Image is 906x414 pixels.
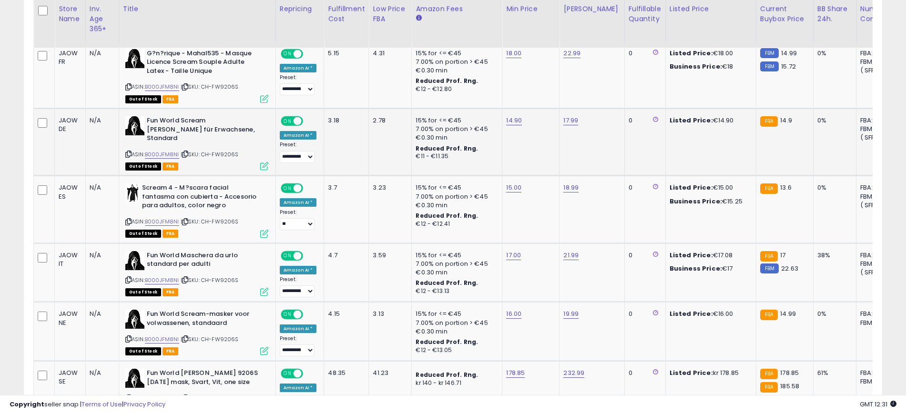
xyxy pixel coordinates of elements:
[860,116,892,125] div: FBA: 4
[280,276,317,298] div: Preset:
[416,212,478,220] b: Reduced Prof. Rng.
[59,4,81,24] div: Store Name
[302,50,317,58] span: OFF
[302,184,317,192] span: OFF
[563,368,584,378] a: 232.99
[280,324,317,333] div: Amazon AI *
[780,368,799,377] span: 178.85
[163,288,179,296] span: FBA
[282,117,294,125] span: ON
[147,310,263,330] b: Fun World Scream-masker voor volwassenen, standaard
[670,309,713,318] b: Listed Price:
[181,83,239,91] span: | SKU: CH-FW9206S
[147,251,263,271] b: Fun World Maschera da urlo standard per adulti
[328,49,361,58] div: 5.15
[629,369,658,377] div: 0
[780,116,792,125] span: 14.9
[760,61,779,71] small: FBM
[670,49,713,58] b: Listed Price:
[302,252,317,260] span: OFF
[373,49,404,58] div: 4.31
[780,183,792,192] span: 13.6
[670,264,749,273] div: €17
[860,133,892,142] div: ( SFP: 2 )
[629,4,662,24] div: Fulfillable Quantity
[416,144,478,152] b: Reduced Prof. Rng.
[416,85,495,93] div: €12 - €12.80
[125,251,268,295] div: ASIN:
[90,369,112,377] div: N/A
[506,4,555,14] div: Min Price
[670,264,722,273] b: Business Price:
[629,183,658,192] div: 0
[181,218,239,225] span: | SKU: CH-FW9206S
[90,4,115,34] div: Inv. Age 365+
[90,251,112,260] div: N/A
[860,377,892,386] div: FBM: 0
[670,49,749,58] div: €18.00
[145,151,179,159] a: B000JFM8NI
[760,369,778,379] small: FBA
[373,369,404,377] div: 41.23
[860,201,892,210] div: ( SFP: 1 )
[280,64,317,72] div: Amazon AI *
[780,382,799,391] span: 185.58
[125,310,268,354] div: ASIN:
[817,369,849,377] div: 61%
[163,162,179,171] span: FBA
[280,131,317,140] div: Amazon AI *
[670,369,749,377] div: kr 178.85
[416,327,495,336] div: €0.30 min
[302,370,317,378] span: OFF
[125,230,161,238] span: All listings that are currently out of stock and unavailable for purchase on Amazon
[860,58,892,66] div: FBM: 12
[781,264,798,273] span: 22.63
[760,382,778,393] small: FBA
[860,125,892,133] div: FBM: 8
[760,116,778,127] small: FBA
[280,384,317,392] div: Amazon AI *
[416,77,478,85] b: Reduced Prof. Rng.
[280,335,317,357] div: Preset:
[125,369,144,388] img: 41UXcT3J60L._SL40_.jpg
[59,183,78,201] div: JAOW ES
[860,4,895,24] div: Num of Comp.
[416,371,478,379] b: Reduced Prof. Rng.
[506,49,521,58] a: 18.00
[760,4,809,24] div: Current Buybox Price
[163,347,179,355] span: FBA
[563,116,578,125] a: 17.99
[670,251,749,260] div: €17.08
[817,116,849,125] div: 0%
[373,116,404,125] div: 2.78
[670,197,722,206] b: Business Price:
[181,151,239,158] span: | SKU: CH-FW9206S
[670,183,749,192] div: €15.00
[280,198,317,207] div: Amazon AI *
[145,218,179,226] a: B000JFM8NI
[416,183,495,192] div: 15% for <= €45
[416,319,495,327] div: 7.00% on portion > €45
[781,49,797,58] span: 14.99
[145,335,179,343] a: B000JFM8NI
[282,184,294,192] span: ON
[328,183,361,192] div: 3.7
[416,14,421,22] small: Amazon Fees.
[125,251,144,270] img: 41UXcT3J60L._SL40_.jpg
[90,183,112,192] div: N/A
[860,183,892,192] div: FBA: 3
[416,338,478,346] b: Reduced Prof. Rng.
[670,310,749,318] div: €16.00
[163,95,179,103] span: FBA
[123,400,165,409] a: Privacy Policy
[416,310,495,318] div: 15% for <= €45
[416,66,495,75] div: €0.30 min
[817,49,849,58] div: 0%
[125,49,144,68] img: 41UXcT3J60L._SL40_.jpg
[817,183,849,192] div: 0%
[670,116,713,125] b: Listed Price:
[670,197,749,206] div: €15.25
[280,141,317,163] div: Preset:
[629,310,658,318] div: 0
[760,183,778,194] small: FBA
